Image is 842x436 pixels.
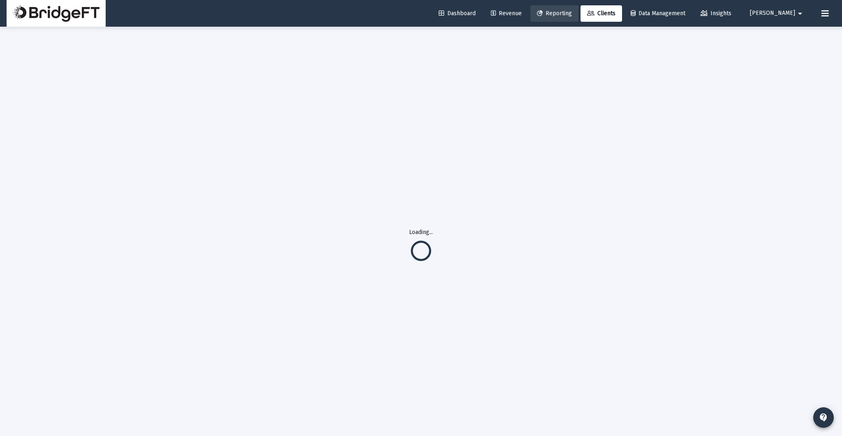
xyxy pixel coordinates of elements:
[694,5,738,22] a: Insights
[701,10,731,17] span: Insights
[13,5,99,22] img: Dashboard
[432,5,482,22] a: Dashboard
[819,413,828,422] mat-icon: contact_support
[587,10,615,17] span: Clients
[439,10,476,17] span: Dashboard
[795,5,805,22] mat-icon: arrow_drop_down
[624,5,692,22] a: Data Management
[530,5,578,22] a: Reporting
[484,5,528,22] a: Revenue
[740,5,815,21] button: [PERSON_NAME]
[581,5,622,22] a: Clients
[750,10,795,17] span: [PERSON_NAME]
[491,10,522,17] span: Revenue
[631,10,685,17] span: Data Management
[537,10,572,17] span: Reporting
